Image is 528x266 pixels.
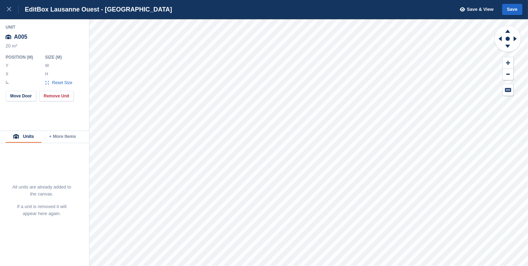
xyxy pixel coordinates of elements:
[503,57,513,69] button: Zoom In
[42,131,84,143] button: + More Items
[503,69,513,80] button: Zoom Out
[45,63,49,68] label: W
[6,81,9,84] img: angle-icn.0ed2eb85.svg
[45,54,76,60] div: Size ( M )
[6,71,9,77] label: X
[52,80,73,86] span: Reset Size
[6,31,84,43] div: A005
[39,91,74,101] button: Remove Unit
[6,131,42,143] button: Units
[12,203,72,217] p: If a unit is removed it will appear here again.
[19,5,172,14] div: Edit Box Lausanne Ouest - [GEOGRAPHIC_DATA]
[6,63,9,68] label: Y
[6,24,84,30] div: Unit
[45,71,49,77] label: H
[503,84,513,96] button: Keyboard Shortcuts
[6,43,84,52] div: 20 m²
[502,4,522,15] button: Save
[6,91,36,101] button: Move Door
[456,4,494,15] button: Save & View
[12,184,72,198] p: All units are already added to the canvas.
[467,6,493,13] span: Save & View
[6,54,39,60] div: Position ( M )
